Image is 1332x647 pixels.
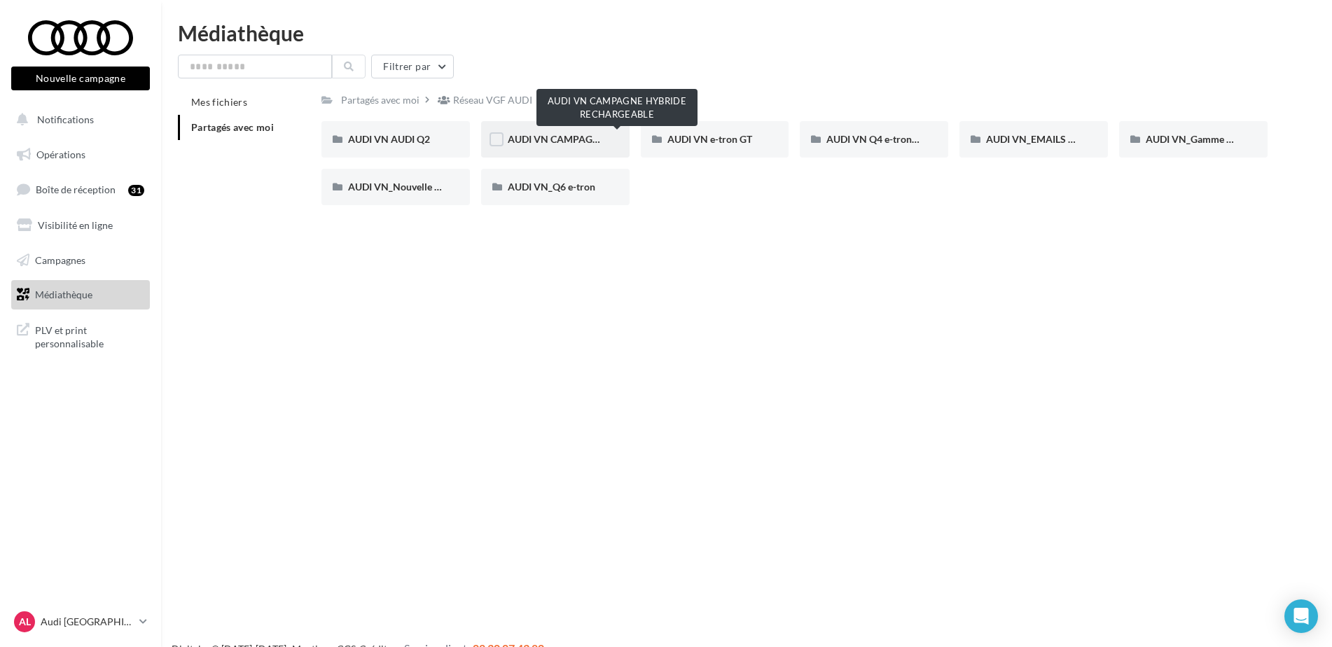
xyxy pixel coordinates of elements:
[8,140,153,169] a: Opérations
[508,181,595,193] span: AUDI VN_Q6 e-tron
[536,89,698,126] div: AUDI VN CAMPAGNE HYBRIDE RECHARGEABLE
[36,148,85,160] span: Opérations
[453,93,532,107] div: Réseau VGF AUDI
[191,121,274,133] span: Partagés avec moi
[38,219,113,231] span: Visibilité en ligne
[1146,133,1269,145] span: AUDI VN_Gamme Q8 e-tron
[178,22,1315,43] div: Médiathèque
[35,288,92,300] span: Médiathèque
[35,253,85,265] span: Campagnes
[8,211,153,240] a: Visibilité en ligne
[11,608,150,635] a: AL Audi [GEOGRAPHIC_DATA][PERSON_NAME]
[826,133,957,145] span: AUDI VN Q4 e-tron sans offre
[667,133,752,145] span: AUDI VN e-tron GT
[8,105,147,134] button: Notifications
[371,55,454,78] button: Filtrer par
[8,246,153,275] a: Campagnes
[41,615,134,629] p: Audi [GEOGRAPHIC_DATA][PERSON_NAME]
[36,183,116,195] span: Boîte de réception
[8,280,153,309] a: Médiathèque
[1284,599,1318,633] div: Open Intercom Messenger
[508,133,728,145] span: AUDI VN CAMPAGNE HYBRIDE RECHARGEABLE
[37,113,94,125] span: Notifications
[348,133,430,145] span: AUDI VN AUDI Q2
[191,96,247,108] span: Mes fichiers
[8,315,153,356] a: PLV et print personnalisable
[35,321,144,351] span: PLV et print personnalisable
[19,615,31,629] span: AL
[341,93,419,107] div: Partagés avec moi
[128,185,144,196] div: 31
[348,181,476,193] span: AUDI VN_Nouvelle A6 e-tron
[986,133,1133,145] span: AUDI VN_EMAILS COMMANDES
[11,67,150,90] button: Nouvelle campagne
[8,174,153,204] a: Boîte de réception31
